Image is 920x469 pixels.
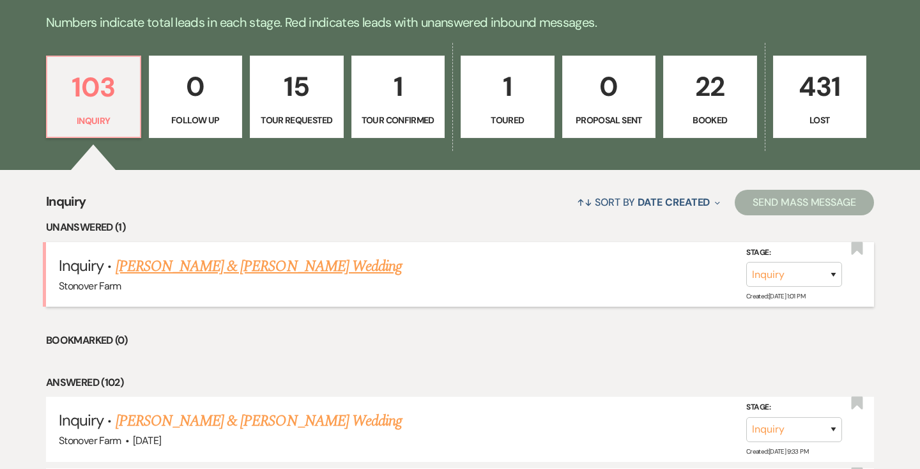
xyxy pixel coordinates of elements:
span: Inquiry [46,192,86,219]
p: 15 [258,65,335,108]
a: [PERSON_NAME] & [PERSON_NAME] Wedding [116,255,402,278]
span: Inquiry [59,256,103,275]
p: Booked [671,113,749,127]
p: Lost [781,113,859,127]
a: 431Lost [773,56,867,139]
button: Send Mass Message [735,190,874,215]
p: 0 [571,65,648,108]
a: 1Toured [461,56,555,139]
label: Stage: [746,246,842,260]
p: 1 [469,65,546,108]
p: Follow Up [157,113,234,127]
a: [PERSON_NAME] & [PERSON_NAME] Wedding [116,410,402,433]
a: 1Tour Confirmed [351,56,445,139]
span: [DATE] [133,434,161,447]
p: Proposal Sent [571,113,648,127]
a: 0Follow Up [149,56,243,139]
button: Sort By Date Created [572,185,725,219]
p: 431 [781,65,859,108]
li: Answered (102) [46,374,874,391]
span: ↑↓ [577,196,592,209]
label: Stage: [746,401,842,415]
li: Unanswered (1) [46,219,874,236]
span: Created: [DATE] 1:01 PM [746,292,805,300]
p: 0 [157,65,234,108]
li: Bookmarked (0) [46,332,874,349]
a: 103Inquiry [46,56,141,139]
a: 0Proposal Sent [562,56,656,139]
a: 15Tour Requested [250,56,344,139]
p: 22 [671,65,749,108]
p: Tour Confirmed [360,113,437,127]
span: Created: [DATE] 9:33 PM [746,447,808,456]
span: Date Created [638,196,710,209]
span: Stonover Farm [59,434,121,447]
p: 1 [360,65,437,108]
p: 103 [55,66,132,109]
p: Inquiry [55,114,132,128]
p: Tour Requested [258,113,335,127]
span: Stonover Farm [59,279,121,293]
p: Toured [469,113,546,127]
a: 22Booked [663,56,757,139]
span: Inquiry [59,410,103,430]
